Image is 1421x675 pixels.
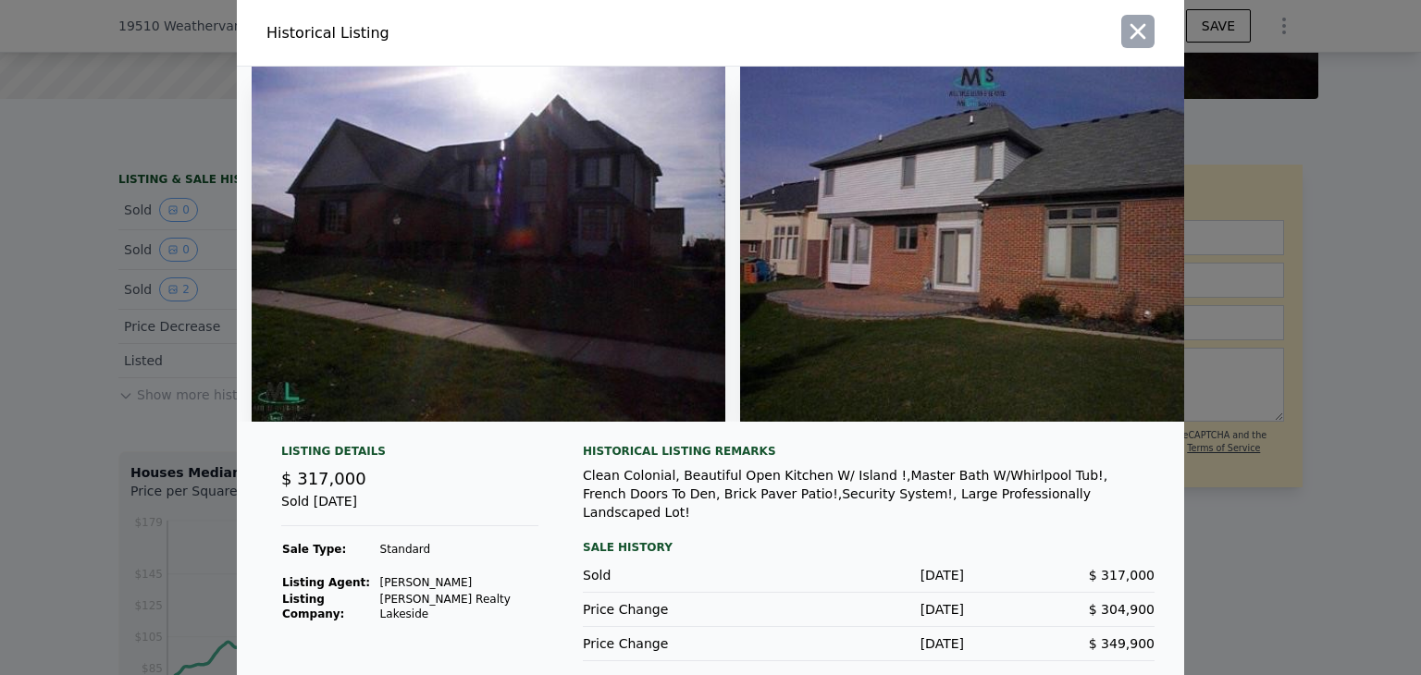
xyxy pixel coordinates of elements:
[282,593,344,620] strong: Listing Company:
[583,600,773,619] div: Price Change
[266,22,703,44] div: Historical Listing
[583,536,1155,558] div: Sale History
[583,466,1155,522] div: Clean Colonial, Beautiful Open Kitchen W/ Island !,Master Bath W/Whirlpool Tub!, French Doors To ...
[1089,602,1155,617] span: $ 304,900
[379,591,538,622] td: [PERSON_NAME] Realty Lakeside
[1089,568,1155,583] span: $ 317,000
[583,444,1155,459] div: Historical Listing remarks
[281,444,538,466] div: Listing Details
[252,67,725,422] img: Property Img
[773,600,964,619] div: [DATE]
[379,574,538,591] td: [PERSON_NAME]
[740,67,1214,422] img: Property Img
[1089,636,1155,651] span: $ 349,900
[583,634,773,653] div: Price Change
[773,634,964,653] div: [DATE]
[281,469,366,488] span: $ 317,000
[281,492,538,526] div: Sold [DATE]
[773,566,964,584] div: [DATE]
[379,541,538,558] td: Standard
[583,566,773,584] div: Sold
[282,576,370,589] strong: Listing Agent:
[282,543,346,556] strong: Sale Type:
